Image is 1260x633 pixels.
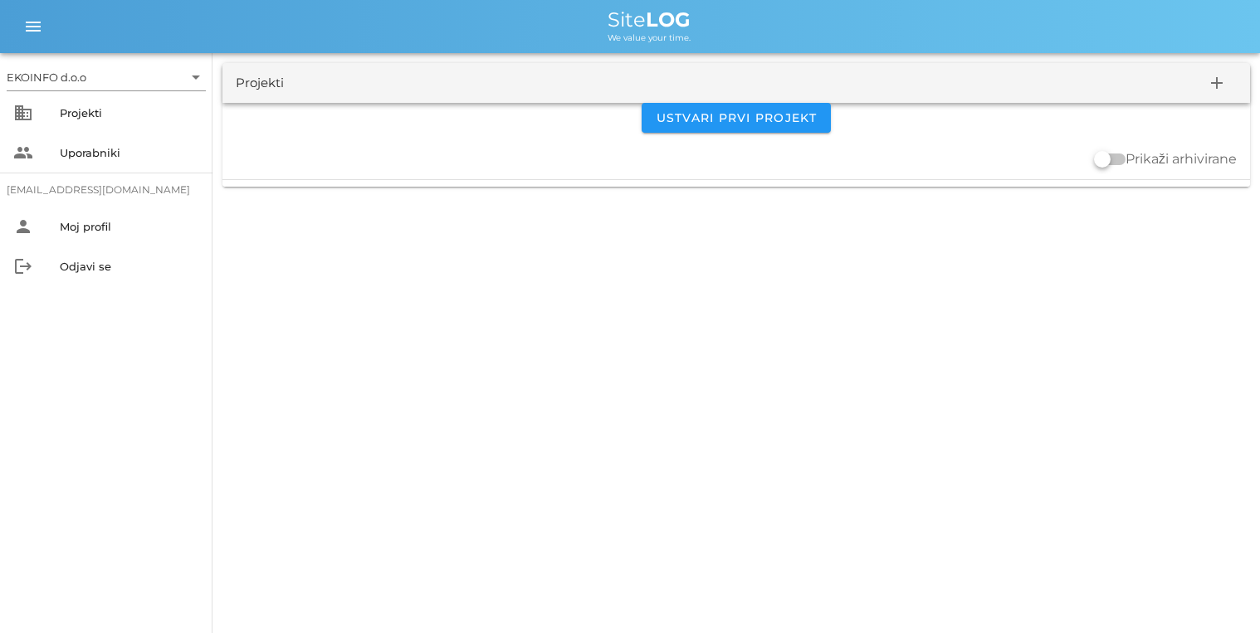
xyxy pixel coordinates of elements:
span: Site [608,7,691,32]
i: people [13,143,33,163]
i: business [13,103,33,123]
div: Projekti [60,106,199,119]
div: Odjavi se [60,260,199,273]
div: EKOINFO d.o.o [7,70,86,85]
i: menu [23,17,43,37]
i: logout [13,256,33,276]
i: person [13,217,33,236]
span: We value your time. [608,32,691,43]
i: add [1207,73,1227,93]
label: Prikaži arhivirane [1126,151,1237,168]
b: LOG [646,7,691,32]
span: Ustvari prvi projekt [655,110,817,125]
div: Uporabniki [60,146,199,159]
div: Moj profil [60,220,199,233]
div: Projekti [236,74,284,93]
button: Ustvari prvi projekt [642,103,830,133]
i: arrow_drop_down [186,67,206,87]
div: EKOINFO d.o.o [7,64,206,90]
